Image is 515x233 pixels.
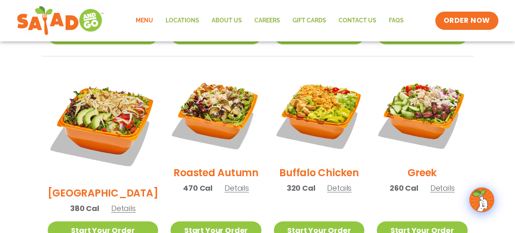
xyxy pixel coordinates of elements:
a: ORDER NOW [435,12,498,30]
span: 380 Cal [70,203,99,214]
img: wpChatIcon [470,188,493,211]
img: new-SAG-logo-768×292 [17,4,104,37]
span: 260 Cal [390,182,418,194]
a: Careers [248,11,286,30]
h2: [GEOGRAPHIC_DATA] [48,186,159,200]
a: FAQs [383,11,410,30]
span: Details [111,203,136,214]
span: ORDER NOW [444,16,490,26]
img: Product photo for Roasted Autumn Salad [171,69,261,159]
a: Menu [129,11,159,30]
span: 470 Cal [183,182,212,194]
h2: Roasted Autumn [173,165,259,180]
img: Product photo for Buffalo Chicken Salad [274,69,364,159]
a: About Us [205,11,248,30]
span: Details [225,183,249,193]
img: Product photo for BBQ Ranch Salad [48,69,159,180]
span: 320 Cal [287,182,315,194]
a: Locations [159,11,205,30]
span: Details [327,183,351,193]
h2: Buffalo Chicken [279,165,359,180]
h2: Greek [408,165,437,180]
a: GIFT CARDS [286,11,332,30]
nav: Menu [129,11,410,30]
img: Product photo for Greek Salad [377,69,467,159]
a: Contact Us [332,11,383,30]
span: Details [430,183,455,193]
